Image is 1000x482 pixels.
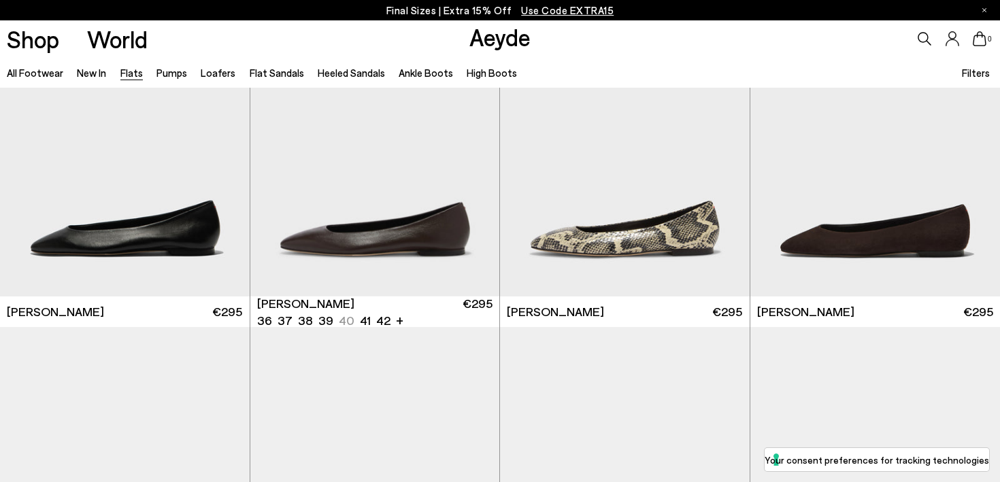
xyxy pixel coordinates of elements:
[250,67,304,79] a: Flat Sandals
[712,303,742,320] span: €295
[376,312,390,329] li: 42
[77,67,106,79] a: New In
[521,4,614,16] span: Navigate to /collections/ss25-final-sizes
[257,312,386,329] ul: variant
[469,22,531,51] a: Aeyde
[318,312,333,329] li: 39
[298,312,313,329] li: 38
[973,31,986,46] a: 0
[765,453,989,467] label: Your consent preferences for tracking technologies
[7,303,104,320] span: [PERSON_NAME]
[757,303,854,320] span: [PERSON_NAME]
[986,35,993,43] span: 0
[399,67,453,79] a: Ankle Boots
[500,296,750,327] a: [PERSON_NAME] €295
[120,67,143,79] a: Flats
[87,27,148,51] a: World
[257,312,272,329] li: 36
[318,67,385,79] a: Heeled Sandals
[156,67,187,79] a: Pumps
[396,311,403,329] li: +
[257,295,354,312] span: [PERSON_NAME]
[278,312,293,329] li: 37
[7,27,59,51] a: Shop
[467,67,517,79] a: High Boots
[963,303,993,320] span: €295
[463,295,493,329] span: €295
[765,448,989,471] button: Your consent preferences for tracking technologies
[962,67,990,79] span: Filters
[7,67,63,79] a: All Footwear
[386,2,614,19] p: Final Sizes | Extra 15% Off
[212,303,242,320] span: €295
[507,303,604,320] span: [PERSON_NAME]
[250,296,500,327] a: [PERSON_NAME] 36 37 38 39 40 41 42 + €295
[360,312,371,329] li: 41
[201,67,235,79] a: Loafers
